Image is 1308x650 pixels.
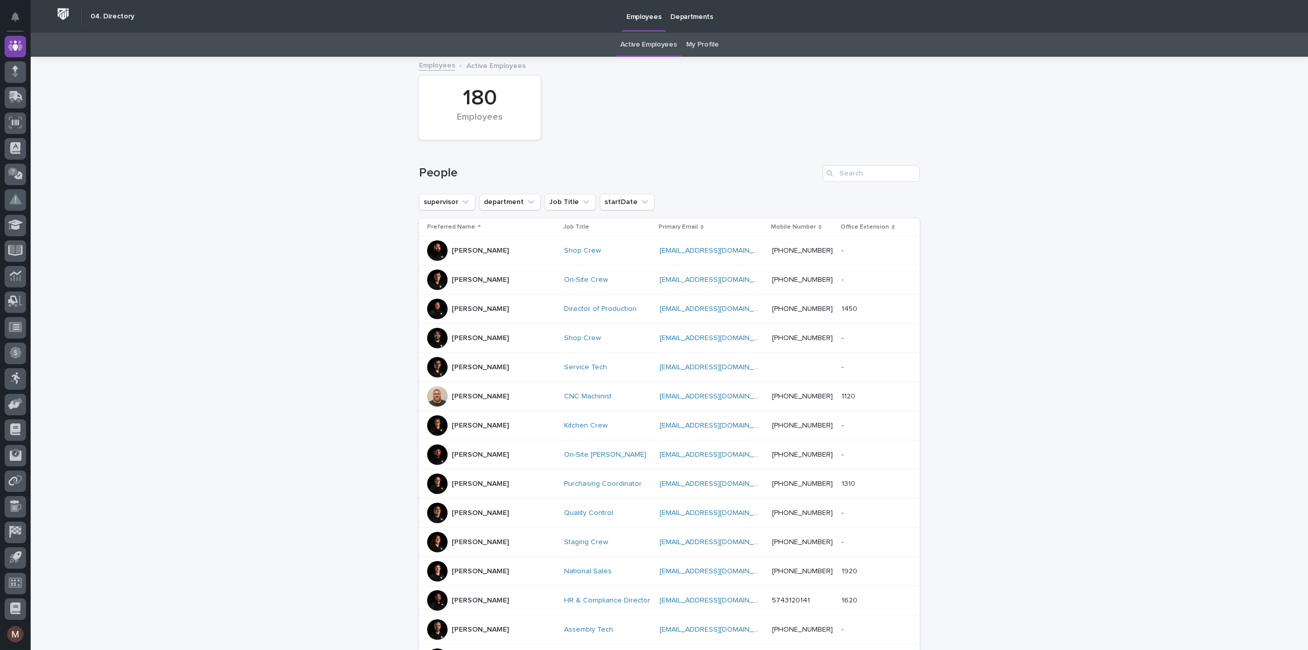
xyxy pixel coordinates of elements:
[660,305,775,312] a: [EMAIL_ADDRESS][DOMAIN_NAME]
[419,411,920,440] tr: [PERSON_NAME]Kitchen Crew [EMAIL_ADDRESS][DOMAIN_NAME] [PHONE_NUMBER]--
[452,276,509,284] p: [PERSON_NAME]
[564,596,650,605] a: HR & Compliance Director
[5,623,26,645] button: users-avatar
[564,363,607,372] a: Service Tech
[842,390,857,401] p: 1120
[842,507,846,518] p: -
[771,221,816,233] p: Mobile Number
[564,276,608,284] a: On-Site Crew
[660,422,775,429] a: [EMAIL_ADDRESS][DOMAIN_NAME]
[419,295,920,324] tr: [PERSON_NAME]Director of Production [EMAIL_ADDRESS][DOMAIN_NAME] [PHONE_NUMBER]14501450
[842,419,846,430] p: -
[842,478,857,488] p: 1310
[419,194,475,210] button: supervisor
[452,567,509,576] p: [PERSON_NAME]
[772,305,833,312] a: [PHONE_NUMBER]
[659,221,698,233] p: Primary Email
[563,221,589,233] p: Job Title
[564,246,601,255] a: Shop Crew
[419,265,920,295] tr: [PERSON_NAME]On-Site Crew [EMAIL_ADDRESS][DOMAIN_NAME] [PHONE_NUMBER]--
[419,324,920,353] tr: [PERSON_NAME]Shop Crew [EMAIL_ADDRESS][DOMAIN_NAME] [PHONE_NUMBER]--
[564,509,613,518] a: Quality Control
[419,236,920,265] tr: [PERSON_NAME]Shop Crew [EMAIL_ADDRESS][DOMAIN_NAME] [PHONE_NUMBER]--
[90,12,134,21] h2: 04. Directory
[772,393,833,400] a: [PHONE_NUMBER]
[436,112,523,133] div: Employees
[840,221,889,233] p: Office Extension
[452,509,509,518] p: [PERSON_NAME]
[772,568,833,575] a: [PHONE_NUMBER]
[660,247,775,254] a: [EMAIL_ADDRESS][DOMAIN_NAME]
[842,303,859,313] p: 1450
[564,625,613,634] a: Assembly Tech
[419,59,455,71] a: Employees
[564,334,601,343] a: Shop Crew
[842,332,846,343] p: -
[452,421,509,430] p: [PERSON_NAME]
[452,334,509,343] p: [PERSON_NAME]
[772,626,833,633] a: [PHONE_NUMBER]
[452,246,509,255] p: [PERSON_NAME]
[660,276,775,283] a: [EMAIL_ADDRESS][DOMAIN_NAME]
[564,392,612,401] a: CNC Machinist
[564,538,608,547] a: Staging Crew
[419,499,920,528] tr: [PERSON_NAME]Quality Control [EMAIL_ADDRESS][DOMAIN_NAME] [PHONE_NUMBER]--
[660,364,775,371] a: [EMAIL_ADDRESS][DOMAIN_NAME]
[660,509,775,517] a: [EMAIL_ADDRESS][DOMAIN_NAME]
[452,538,509,547] p: [PERSON_NAME]
[419,557,920,586] tr: [PERSON_NAME]National Sales [EMAIL_ADDRESS][DOMAIN_NAME] [PHONE_NUMBER]19201920
[419,469,920,499] tr: [PERSON_NAME]Purchasing Coordinator [EMAIL_ADDRESS][DOMAIN_NAME] [PHONE_NUMBER]13101310
[772,539,833,546] a: [PHONE_NUMBER]
[842,536,846,547] p: -
[772,597,810,604] a: 5743120141
[452,625,509,634] p: [PERSON_NAME]
[545,194,596,210] button: Job Title
[660,451,775,458] a: [EMAIL_ADDRESS][DOMAIN_NAME]
[842,244,846,255] p: -
[772,509,833,517] a: [PHONE_NUMBER]
[5,6,26,28] button: Notifications
[660,393,775,400] a: [EMAIL_ADDRESS][DOMAIN_NAME]
[842,274,846,284] p: -
[772,480,833,487] a: [PHONE_NUMBER]
[772,451,833,458] a: [PHONE_NUMBER]
[419,382,920,411] tr: [PERSON_NAME]CNC Machinist [EMAIL_ADDRESS][DOMAIN_NAME] [PHONE_NUMBER]11201120
[660,597,775,604] a: [EMAIL_ADDRESS][DOMAIN_NAME]
[564,451,646,459] a: On-Site [PERSON_NAME]
[452,451,509,459] p: [PERSON_NAME]
[686,33,719,57] a: My Profile
[842,449,846,459] p: -
[564,305,637,313] a: Director of Production
[772,334,833,342] a: [PHONE_NUMBER]
[436,85,523,111] div: 180
[772,247,833,254] a: [PHONE_NUMBER]
[660,626,775,633] a: [EMAIL_ADDRESS][DOMAIN_NAME]
[479,194,541,210] button: department
[452,363,509,372] p: [PERSON_NAME]
[823,165,920,182] input: Search
[660,539,775,546] a: [EMAIL_ADDRESS][DOMAIN_NAME]
[772,422,833,429] a: [PHONE_NUMBER]
[419,440,920,469] tr: [PERSON_NAME]On-Site [PERSON_NAME] [EMAIL_ADDRESS][DOMAIN_NAME] [PHONE_NUMBER]--
[452,392,509,401] p: [PERSON_NAME]
[419,353,920,382] tr: [PERSON_NAME]Service Tech [EMAIL_ADDRESS][DOMAIN_NAME] --
[564,480,642,488] a: Purchasing Coordinator
[452,480,509,488] p: [PERSON_NAME]
[427,221,475,233] p: Preferred Name
[419,615,920,644] tr: [PERSON_NAME]Assembly Tech [EMAIL_ADDRESS][DOMAIN_NAME] [PHONE_NUMBER]--
[660,568,775,575] a: [EMAIL_ADDRESS][DOMAIN_NAME]
[564,567,612,576] a: National Sales
[54,5,73,24] img: Workspace Logo
[660,480,775,487] a: [EMAIL_ADDRESS][DOMAIN_NAME]
[13,12,26,29] div: Notifications
[842,565,859,576] p: 1920
[842,594,859,605] p: 1620
[419,166,819,181] h1: People
[772,276,833,283] a: [PHONE_NUMBER]
[419,528,920,557] tr: [PERSON_NAME]Staging Crew [EMAIL_ADDRESS][DOMAIN_NAME] [PHONE_NUMBER]--
[620,33,677,57] a: Active Employees
[660,334,775,342] a: [EMAIL_ADDRESS][DOMAIN_NAME]
[452,305,509,313] p: [PERSON_NAME]
[466,59,526,71] p: Active Employees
